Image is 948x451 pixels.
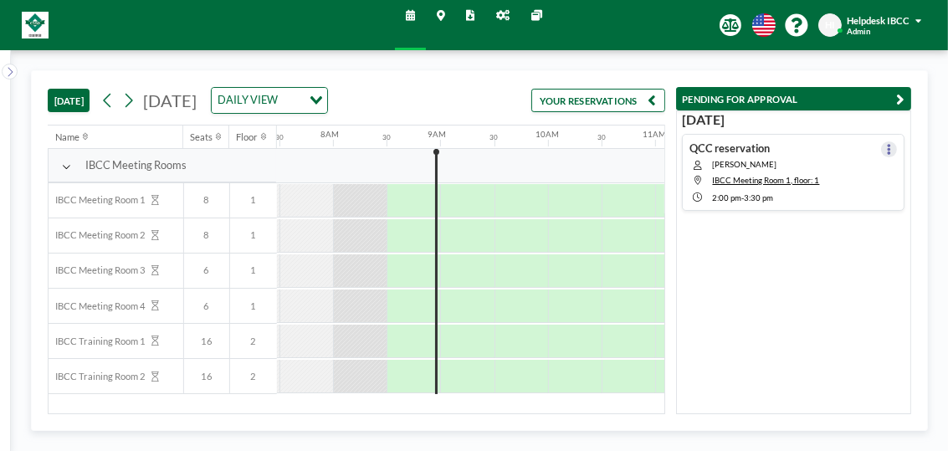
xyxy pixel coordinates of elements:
span: - [742,193,745,202]
div: 8AM [320,130,339,140]
span: 1 [230,300,277,312]
span: [PERSON_NAME] [713,160,820,170]
span: 2 [230,371,277,382]
span: IBCC Meeting Room 3 [49,264,146,276]
span: IBCC Training Room 2 [49,371,146,382]
span: IBCC Meeting Room 1, floor: 1 [713,176,820,185]
span: IBCC Meeting Room 4 [49,300,146,312]
div: 30 [382,133,391,141]
div: Seats [190,131,213,143]
input: Search for option [282,91,300,109]
span: Helpdesk IBCC [848,15,910,26]
div: Search for option [212,88,327,112]
span: 1 [230,194,277,206]
div: 30 [597,133,606,141]
button: YOUR RESERVATIONS [531,89,665,112]
span: 8 [184,229,229,241]
div: Name [55,131,79,143]
span: 6 [184,300,229,312]
span: 2:00 PM [713,193,742,202]
div: Floor [236,131,258,143]
img: organization-logo [22,12,49,38]
span: IBCC Meeting Room 1 [49,194,146,206]
button: [DATE] [48,89,90,112]
div: 30 [490,133,499,141]
span: HI [825,19,835,31]
div: 10AM [535,130,559,140]
h4: QCC reservation [689,141,770,155]
span: 2 [230,336,277,347]
span: Admin [848,27,871,37]
span: DAILY VIEW [215,91,280,109]
span: IBCC Meeting Rooms [85,158,187,172]
span: [DATE] [143,90,197,110]
button: PENDING FOR APPROVAL [676,87,911,110]
span: IBCC Training Room 1 [49,336,146,347]
span: 8 [184,194,229,206]
span: 6 [184,264,229,276]
span: 3:30 PM [745,193,774,202]
div: 11AM [643,130,666,140]
div: 9AM [428,130,446,140]
div: 30 [275,133,284,141]
span: 16 [184,336,229,347]
span: 16 [184,371,229,382]
span: 1 [230,229,277,241]
span: 1 [230,264,277,276]
h3: [DATE] [682,111,904,128]
span: IBCC Meeting Room 2 [49,229,146,241]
